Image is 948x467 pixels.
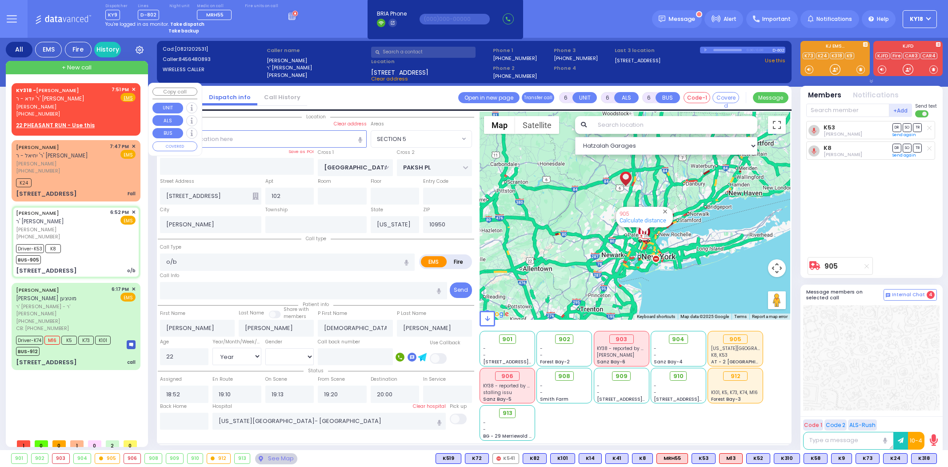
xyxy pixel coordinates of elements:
[903,52,920,59] a: CAR3
[16,103,108,111] span: [PERSON_NAME]
[540,396,568,403] span: Smith Farm
[493,55,537,61] label: [PHONE_NUMBER]
[112,86,129,93] span: 7:51 PM
[160,130,367,147] input: Search location here
[911,453,937,464] div: BLS
[806,104,889,117] input: Search member
[175,45,208,52] span: [0821202531]
[824,131,862,137] span: Hershel Lowy
[245,4,278,9] label: Fire units on call
[17,440,30,447] span: 1
[892,123,901,132] span: DR
[163,66,264,73] label: WIRELESS CALLER
[774,453,800,464] div: BLS
[124,454,141,463] div: 906
[615,47,700,54] label: Last 3 location
[616,372,628,381] span: 909
[16,325,69,332] span: CB: [PHONE_NUMBER]
[16,160,107,168] span: [PERSON_NAME]
[684,92,710,103] button: Code-1
[377,10,407,18] span: BRIA Phone
[768,116,786,134] button: Toggle fullscreen view
[160,376,182,383] label: Assigned
[318,310,347,317] label: P First Name
[206,11,224,18] span: MRH55
[6,42,32,57] div: All
[16,189,77,198] div: [STREET_ADDRESS]
[654,396,738,403] span: [STREET_ADDRESS][PERSON_NAME]
[160,272,179,279] label: Call Info
[465,453,489,464] div: BLS
[483,382,538,389] span: KY38 - reported by KY42
[35,13,94,24] img: Logo
[908,432,924,450] button: 10-4
[915,109,929,118] label: Turn off text
[889,104,912,117] button: +Add
[483,345,486,352] span: -
[502,335,512,344] span: 901
[892,132,916,137] a: Send again
[483,396,512,403] span: Sanz Bay-5
[692,453,716,464] div: BLS
[597,352,634,358] span: spinka
[302,113,330,120] span: Location
[152,115,183,126] button: ALS
[597,358,625,365] span: Sanz Bay-6
[579,453,602,464] div: BLS
[128,190,136,197] div: Fall
[70,440,84,447] span: 1
[16,144,59,151] a: [PERSON_NAME]
[371,121,384,128] label: Areas
[483,433,533,439] span: BG - 29 Merriewold S.
[106,440,119,447] span: 2
[903,10,937,28] button: KY18
[654,389,656,396] span: -
[483,389,512,396] span: stalling issu
[522,92,554,103] button: Transfer call
[255,453,297,464] div: See map
[632,453,653,464] div: BLS
[886,293,890,298] img: comment-alt.png
[903,123,912,132] span: SO
[16,233,60,240] span: [PHONE_NUMBER]
[212,413,446,430] input: Search hospital
[540,358,570,365] span: Forest Bay-2
[913,144,922,152] span: TR
[423,206,430,213] label: ZIP
[371,47,476,58] input: Search a contact
[298,301,333,308] span: Patient info
[824,151,862,158] span: Moshe Greenfeld
[492,453,519,464] div: K541
[618,161,633,188] div: YECHESKEL SHRAGA STEIN
[160,403,187,410] label: Back Home
[304,367,328,374] span: Status
[127,359,136,366] div: call
[824,145,832,151] a: K8
[559,335,570,344] span: 902
[265,178,273,185] label: Apt
[138,10,159,20] span: D-802
[16,318,60,325] span: [PHONE_NUMBER]
[16,358,77,367] div: [STREET_ADDRESS]
[371,68,428,75] span: [STREET_ADDRESS]
[423,178,448,185] label: Entry Code
[127,267,136,274] div: o/b
[95,454,120,463] div: 905
[110,143,129,150] span: 7:47 PM
[252,193,259,200] span: Other building occupants
[45,244,61,253] span: K8
[152,141,197,151] button: COVERED
[654,382,656,389] span: -
[145,454,162,463] div: 908
[540,389,543,396] span: -
[265,206,288,213] label: Township
[656,453,688,464] div: ALS
[169,4,189,9] label: Night unit
[654,352,656,358] span: -
[515,116,559,134] button: Show satellite imagery
[668,15,695,24] span: Message
[605,453,628,464] div: BLS
[371,131,460,147] span: SECTION 5
[493,47,551,54] span: Phone 1
[540,352,543,358] span: -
